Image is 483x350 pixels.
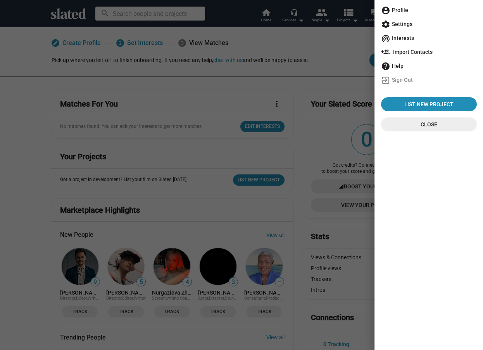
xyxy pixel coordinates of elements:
mat-icon: exit_to_app [381,76,390,85]
a: Sign Out [378,73,480,87]
span: Sign Out [381,73,477,87]
mat-icon: settings [381,20,390,29]
span: Close [387,117,471,131]
a: Settings [378,17,480,31]
span: List New Project [384,97,474,111]
span: Help [381,59,477,73]
a: Import Contacts [378,45,480,59]
span: Interests [381,31,477,45]
a: List New Project [381,97,477,111]
span: Import Contacts [381,45,477,59]
mat-icon: help [381,62,390,71]
button: Close [381,117,477,131]
mat-icon: wifi_tethering [381,34,390,43]
mat-icon: account_circle [381,6,390,15]
span: Settings [381,17,477,31]
a: Help [378,59,480,73]
a: Interests [378,31,480,45]
a: Profile [378,3,480,17]
span: Profile [381,3,477,17]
